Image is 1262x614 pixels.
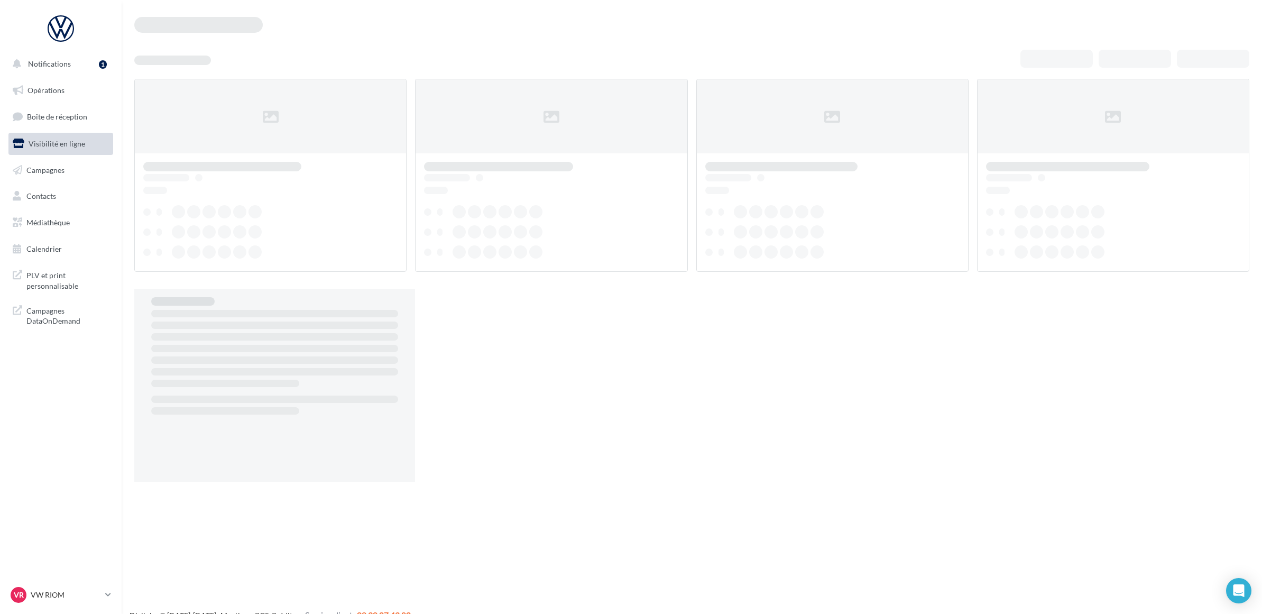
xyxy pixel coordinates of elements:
[27,86,65,95] span: Opérations
[26,191,56,200] span: Contacts
[6,133,115,155] a: Visibilité en ligne
[1226,578,1251,603] div: Open Intercom Messenger
[99,60,107,69] div: 1
[26,165,65,174] span: Campagnes
[6,185,115,207] a: Contacts
[26,268,109,291] span: PLV et print personnalisable
[8,585,113,605] a: VR VW RIOM
[29,139,85,148] span: Visibilité en ligne
[6,79,115,102] a: Opérations
[27,112,87,121] span: Boîte de réception
[28,59,71,68] span: Notifications
[6,299,115,331] a: Campagnes DataOnDemand
[6,159,115,181] a: Campagnes
[14,590,24,600] span: VR
[26,244,62,253] span: Calendrier
[6,105,115,128] a: Boîte de réception
[6,238,115,260] a: Calendrier
[26,218,70,227] span: Médiathèque
[6,264,115,295] a: PLV et print personnalisable
[26,304,109,326] span: Campagnes DataOnDemand
[6,53,111,75] button: Notifications 1
[6,212,115,234] a: Médiathèque
[31,590,101,600] p: VW RIOM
